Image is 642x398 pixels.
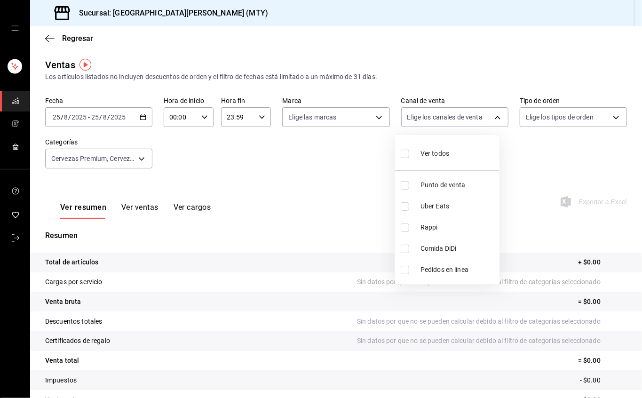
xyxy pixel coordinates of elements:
[420,266,468,273] font: Pedidos en línea
[420,150,449,157] font: Ver todos
[420,245,456,252] font: Comida DiDi
[79,59,91,71] img: Marcador de información sobre herramientas
[420,181,466,189] font: Punto de venta
[420,223,438,231] font: Rappi
[420,202,449,210] font: Uber Eats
